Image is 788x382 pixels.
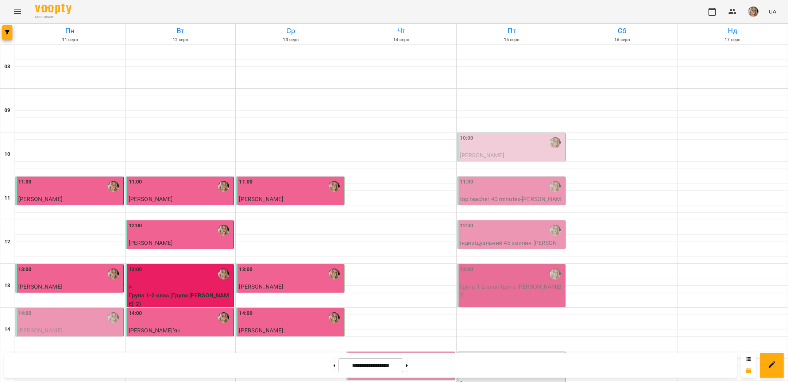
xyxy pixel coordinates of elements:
h6: 17 серп [679,36,787,43]
img: Ірина Кінах [329,312,340,323]
h6: Нд [679,25,787,36]
h6: Пн [16,25,124,36]
h6: 11 серп [16,36,124,43]
img: Ірина Кінах [550,137,561,148]
h6: 14 серп [347,36,455,43]
p: індивідуальний 45 хвилин - [PERSON_NAME]'ян [460,239,564,256]
h6: Сб [568,25,676,36]
h6: Вт [127,25,235,36]
button: Menu [9,3,26,20]
label: 12:00 [460,222,474,230]
label: 11:00 [18,178,32,186]
span: [PERSON_NAME] [18,327,62,334]
p: Група 1-2 клас - Група [PERSON_NAME]-2 [460,282,564,300]
h6: Ср [237,25,345,36]
img: Ірина Кінах [329,269,340,279]
img: Ірина Кінах [108,269,119,279]
label: 13:00 [239,266,252,274]
label: 13:00 [18,266,32,274]
img: 96e0e92443e67f284b11d2ea48a6c5b1.jpg [748,7,758,17]
p: Група 1-2 клас (Група [PERSON_NAME]-2) [129,291,232,308]
h6: 14 [4,325,10,333]
h6: 08 [4,63,10,71]
img: Ірина Кінах [218,269,229,279]
h6: 15 серп [458,36,566,43]
img: Ірина Кінах [550,269,561,279]
img: Ірина Кінах [108,181,119,192]
img: Ірина Кінах [218,312,229,323]
p: індивідуальний 45 хвилин [239,291,343,300]
h6: 12 серп [127,36,235,43]
p: індивідуальний 45 хвилин [18,204,122,212]
span: [PERSON_NAME] [239,196,283,202]
label: 14:00 [129,309,142,317]
img: Ірина Кінах [550,181,561,192]
h6: 13 серп [237,36,345,43]
h6: 12 [4,238,10,246]
label: 10:00 [460,134,474,142]
h6: Пт [458,25,566,36]
span: [PERSON_NAME] [18,283,62,290]
span: UA [769,8,776,15]
label: 14:00 [18,309,32,317]
label: 14:00 [239,309,252,317]
span: [PERSON_NAME] [18,196,62,202]
button: UA [766,5,779,18]
label: 13:00 [129,266,142,274]
p: індивідуальний 45 хвилин [18,291,122,300]
label: 13:00 [460,266,474,274]
span: [PERSON_NAME] [460,152,504,159]
span: [PERSON_NAME] [129,239,173,246]
p: top teacher 40 minutes - [PERSON_NAME] [460,195,564,212]
h6: 11 [4,194,10,202]
p: top teacher 40 minutes [129,204,232,212]
span: [PERSON_NAME] [129,196,173,202]
p: індивідуальний 45 хвилин [129,335,232,344]
h6: 16 серп [568,36,676,43]
label: 11:00 [129,178,142,186]
img: Ірина Кінах [329,181,340,192]
label: 11:00 [239,178,252,186]
span: For Business [35,15,72,20]
span: [PERSON_NAME]'ян [129,327,181,334]
h6: Чт [347,25,455,36]
p: 4 [129,282,232,291]
p: індивідуальний 45 хвилин [129,247,232,256]
span: [PERSON_NAME] [239,283,283,290]
h6: 09 [4,107,10,115]
img: Ірина Кінах [218,225,229,236]
img: Ірина Кінах [108,312,119,323]
img: Voopty Logo [35,4,72,14]
p: top teacher 40 minutes [460,160,564,169]
p: індивідуальний 45 хвилин [239,204,343,212]
h6: 13 [4,282,10,290]
p: індивідуальний 45 хвилин [239,335,343,344]
img: Ірина Кінах [218,181,229,192]
p: індивідуальний 45 хвилин [18,335,122,344]
span: [PERSON_NAME] [239,327,283,334]
label: 12:00 [129,222,142,230]
h6: 10 [4,150,10,158]
img: Ірина Кінах [550,225,561,236]
label: 11:00 [460,178,474,186]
